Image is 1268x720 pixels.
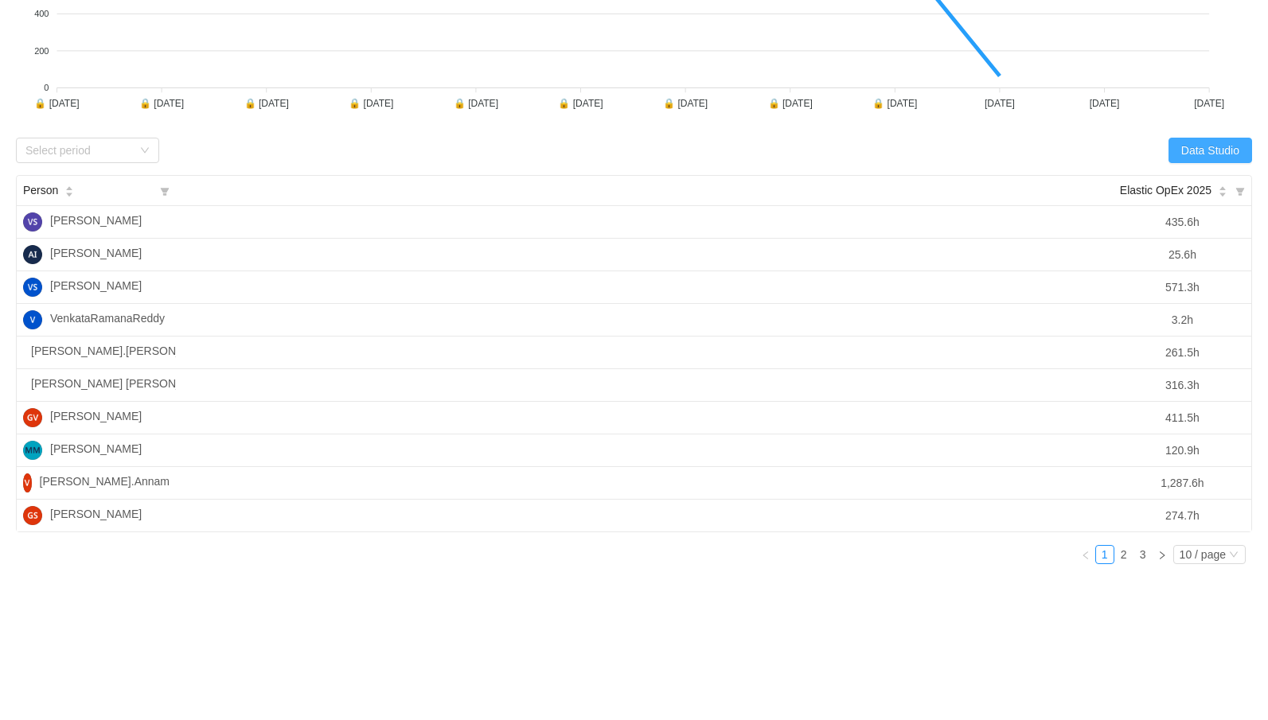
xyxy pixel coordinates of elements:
a: 1 [1096,546,1114,563]
span: [PERSON_NAME] [50,278,142,297]
td: 274.7h [176,500,1251,531]
i: icon: down [140,146,150,157]
td: 571.3h [1114,271,1251,304]
div: 10 / page [1180,546,1226,563]
span: VenkataRamanaReddy [50,310,165,329]
img: MM [23,441,42,460]
td: 435.6h [176,206,1251,239]
img: VS [23,278,42,297]
td: 274.7h [1114,500,1251,531]
button: Data Studio [1169,138,1252,163]
tspan: 🔒 [DATE] [34,97,79,109]
td: 1,287.6h [1114,467,1251,500]
i: icon: right [1157,551,1167,560]
span: [PERSON_NAME] [PERSON_NAME] [31,376,217,395]
a: 2 [1115,546,1133,563]
td: 1,287.6h [176,467,1251,500]
span: [PERSON_NAME] [50,245,142,264]
i: icon: caret-down [1219,190,1227,195]
li: 1 [1095,545,1114,564]
img: VS [23,212,42,232]
span: [PERSON_NAME] [50,408,142,427]
td: 261.5h [176,337,1251,369]
li: Previous Page [1076,545,1095,564]
td: 571.3h [176,271,1251,304]
tspan: 🔒 [DATE] [139,97,184,109]
tspan: 🔒 [DATE] [244,97,289,109]
td: 3.2h [176,304,1251,337]
img: V [23,473,32,492]
tspan: 400 [34,9,49,18]
li: Next Page [1153,545,1172,564]
td: 411.5h [176,402,1251,434]
td: 3.2h [1114,304,1251,337]
td: 316.3h [176,369,1251,402]
li: 3 [1133,545,1153,564]
a: 3 [1134,546,1152,563]
i: icon: down [1229,550,1239,561]
i: icon: left [1081,551,1090,560]
span: [PERSON_NAME] [50,212,142,232]
i: icon: caret-down [65,190,74,195]
li: 2 [1114,545,1133,564]
img: AI [23,245,42,264]
span: Elastic OpEx 2025 [1120,182,1211,199]
img: GS [23,506,42,525]
span: [PERSON_NAME].Annam [40,473,170,492]
td: 25.6h [176,239,1251,271]
span: [PERSON_NAME] [50,506,142,525]
tspan: 🔒 [DATE] [872,97,917,109]
div: Sort [1218,184,1227,195]
td: 25.6h [1114,239,1251,271]
tspan: 🔒 [DATE] [768,97,813,109]
tspan: 🔒 [DATE] [663,97,708,109]
tspan: [DATE] [1090,98,1120,109]
tspan: [DATE] [1194,98,1224,109]
span: Person [23,182,58,199]
img: GV [23,408,42,427]
tspan: 🔒 [DATE] [558,97,603,109]
i: icon: caret-up [1219,185,1227,189]
i: icon: filter [154,176,176,205]
span: [PERSON_NAME] [50,441,142,460]
td: 316.3h [1114,369,1251,402]
div: Sort [64,184,74,195]
img: V [23,310,42,329]
span: [PERSON_NAME].[PERSON_NAME] [31,343,217,362]
tspan: 200 [34,46,49,56]
td: 435.6h [1114,206,1251,239]
tspan: 🔒 [DATE] [454,97,498,109]
i: icon: filter [1229,176,1251,205]
td: 120.9h [176,434,1251,467]
div: Select period [25,142,132,158]
td: 261.5h [1114,337,1251,369]
tspan: 0 [44,83,49,92]
tspan: 🔒 [DATE] [349,97,393,109]
td: 120.9h [1114,434,1251,467]
i: icon: caret-up [65,185,74,189]
tspan: [DATE] [985,98,1015,109]
td: 411.5h [1114,402,1251,434]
